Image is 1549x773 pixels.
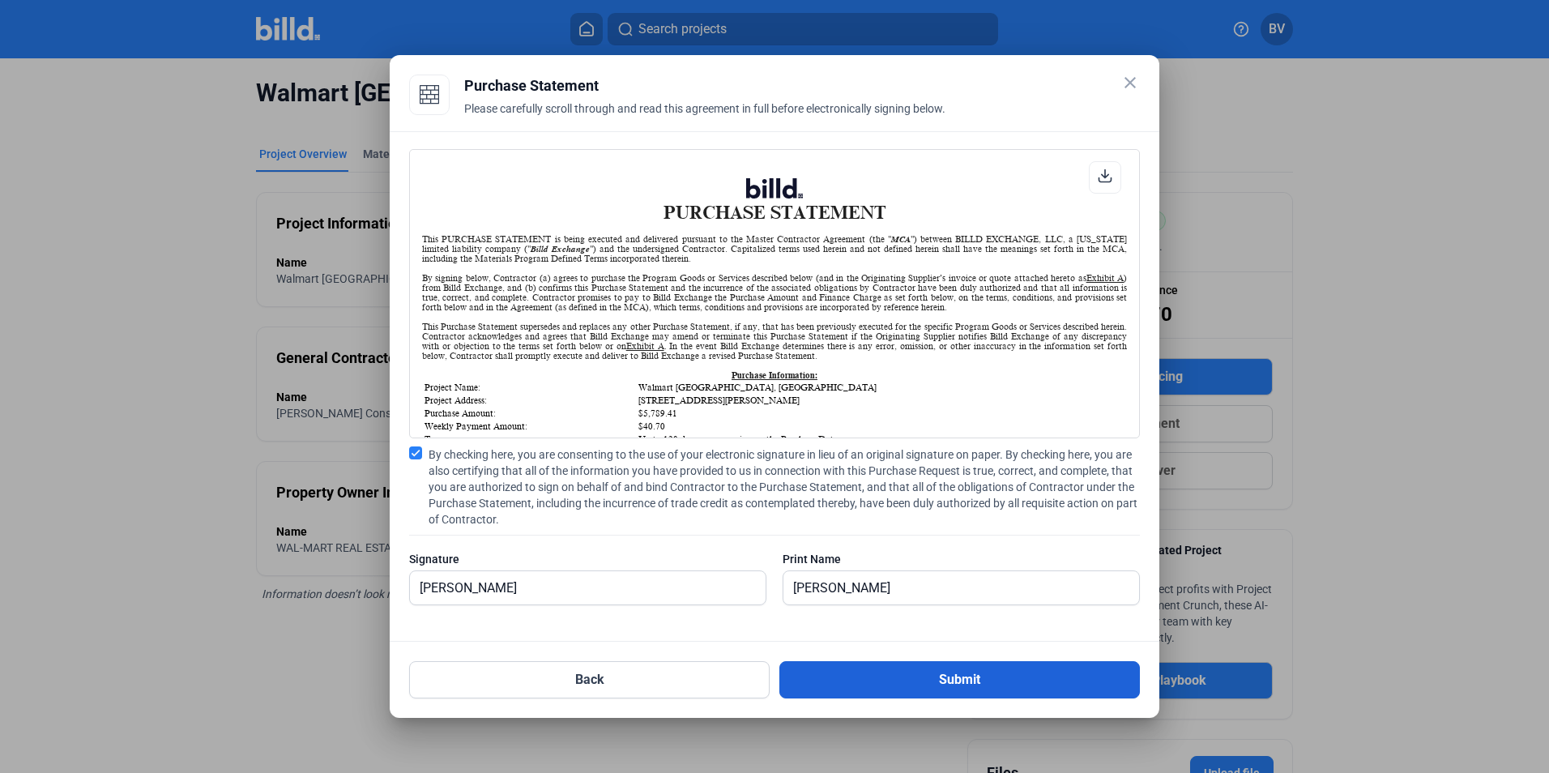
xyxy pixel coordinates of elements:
[464,100,1140,136] div: Please carefully scroll through and read this agreement in full before electronically signing below.
[1086,273,1124,283] u: Exhibit A
[779,661,1140,698] button: Submit
[424,433,636,445] td: Term:
[626,341,664,351] u: Exhibit A
[783,571,1121,604] input: Print Name
[638,382,1125,393] td: Walmart [GEOGRAPHIC_DATA], [GEOGRAPHIC_DATA]
[422,234,1127,263] div: This PURCHASE STATEMENT is being executed and delivered pursuant to the Master Contractor Agreeme...
[429,446,1140,527] span: By checking here, you are consenting to the use of your electronic signature in lieu of an origin...
[424,408,636,419] td: Purchase Amount:
[638,421,1125,432] td: $40.70
[464,75,1140,97] div: Purchase Statement
[891,234,911,244] i: MCA
[783,551,1140,567] div: Print Name
[410,571,766,604] input: Signature
[638,395,1125,406] td: [STREET_ADDRESS][PERSON_NAME]
[1120,73,1140,92] mat-icon: close
[409,551,766,567] div: Signature
[422,178,1127,223] h1: PURCHASE STATEMENT
[424,382,636,393] td: Project Name:
[638,408,1125,419] td: $5,789.41
[732,370,817,380] u: Purchase Information:
[422,322,1127,361] div: This Purchase Statement supersedes and replaces any other Purchase Statement, if any, that has be...
[424,421,636,432] td: Weekly Payment Amount:
[422,273,1127,312] div: By signing below, Contractor (a) agrees to purchase the Program Goods or Services described below...
[638,433,1125,445] td: Up to 120 days, commencing on the Purchase Date
[531,244,590,254] i: Billd Exchange
[409,661,770,698] button: Back
[424,395,636,406] td: Project Address:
